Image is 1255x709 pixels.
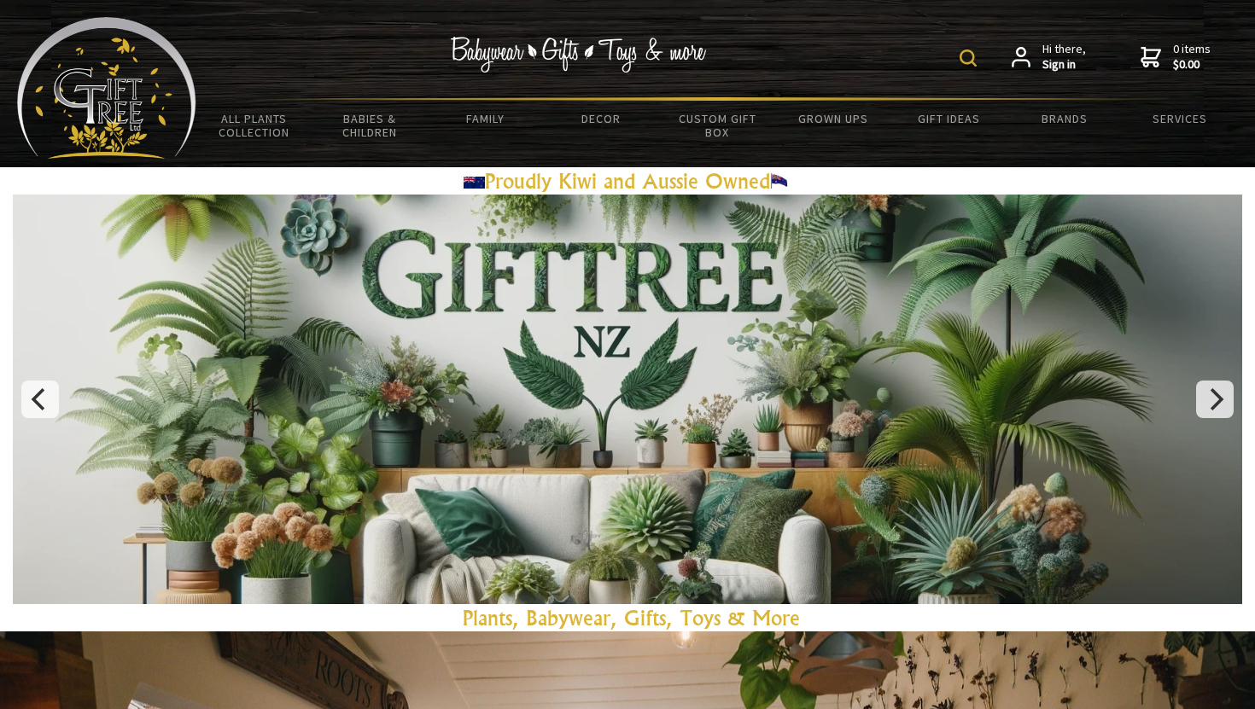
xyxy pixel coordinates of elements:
a: All Plants Collection [196,101,312,150]
img: Babyware - Gifts - Toys and more... [17,17,196,159]
a: Gift Ideas [890,101,1007,137]
a: Brands [1007,101,1123,137]
span: Hi there, [1042,42,1086,72]
strong: $0.00 [1173,57,1211,73]
a: Grown Ups [775,101,891,137]
span: 0 items [1173,41,1211,72]
a: Custom Gift Box [659,101,775,150]
img: product search [960,49,977,67]
strong: Sign in [1042,57,1086,73]
button: Previous [21,381,59,418]
a: 0 items$0.00 [1141,42,1211,72]
a: Decor [544,101,660,137]
button: Next [1196,381,1234,418]
a: Plants, Babywear, Gifts, Toys & Mor [463,605,790,631]
a: Hi there,Sign in [1012,42,1086,72]
img: Babywear - Gifts - Toys & more [450,37,706,73]
a: Family [428,101,544,137]
a: Proudly Kiwi and Aussie Owned [464,168,791,194]
a: Babies & Children [312,101,429,150]
a: Services [1123,101,1239,137]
